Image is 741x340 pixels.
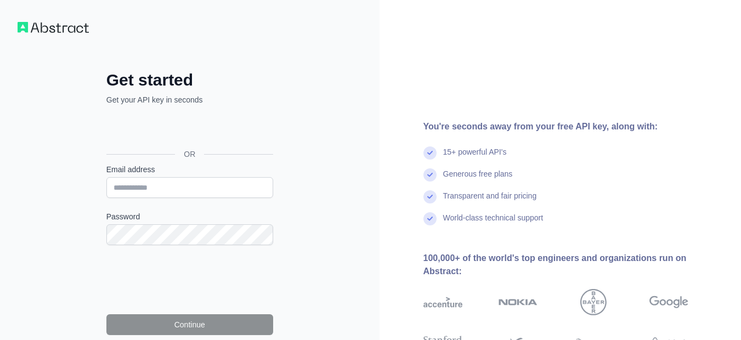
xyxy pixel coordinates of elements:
img: check mark [423,212,437,225]
img: check mark [423,168,437,182]
img: bayer [580,289,607,315]
img: accenture [423,289,462,315]
div: World-class technical support [443,212,544,234]
iframe: reCAPTCHA [106,258,273,301]
img: check mark [423,190,437,203]
img: check mark [423,146,437,160]
div: You're seconds away from your free API key, along with: [423,120,724,133]
div: 15+ powerful API's [443,146,507,168]
img: Workflow [18,22,89,33]
div: 100,000+ of the world's top engineers and organizations run on Abstract: [423,252,724,278]
button: Continue [106,314,273,335]
div: Transparent and fair pricing [443,190,537,212]
label: Email address [106,164,273,175]
h2: Get started [106,70,273,90]
iframe: Sign in with Google Button [101,117,276,141]
img: google [649,289,688,315]
p: Get your API key in seconds [106,94,273,105]
label: Password [106,211,273,222]
img: nokia [499,289,538,315]
div: Generous free plans [443,168,513,190]
span: OR [175,149,204,160]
